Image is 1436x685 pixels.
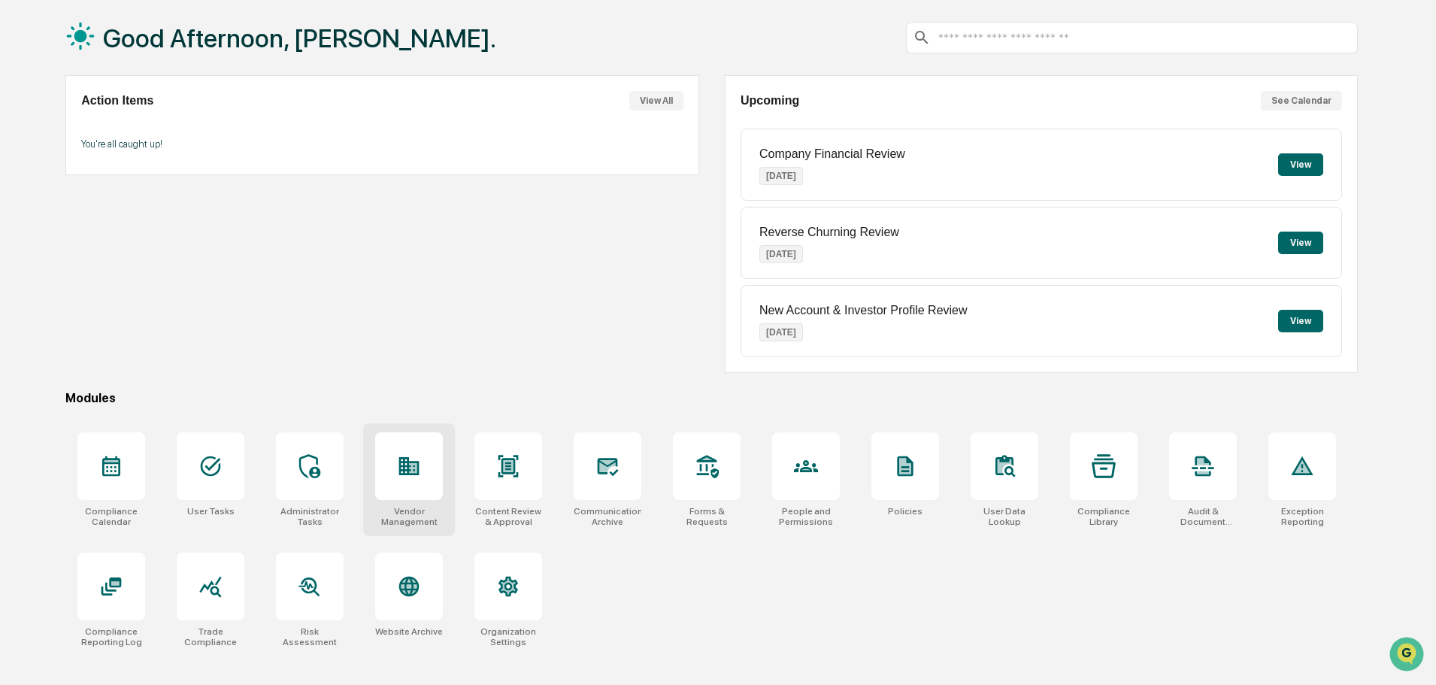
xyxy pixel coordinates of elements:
[124,189,186,205] span: Attestations
[1278,232,1323,254] button: View
[65,391,1358,405] div: Modules
[81,94,153,108] h2: Action Items
[1070,506,1138,527] div: Compliance Library
[1169,506,1237,527] div: Audit & Document Logs
[51,130,190,142] div: We're available if you need us!
[177,626,244,647] div: Trade Compliance
[1278,153,1323,176] button: View
[759,147,905,161] p: Company Financial Review
[15,220,27,232] div: 🔎
[103,23,496,53] h1: Good Afternoon, [PERSON_NAME].
[276,626,344,647] div: Risk Assessment
[741,94,799,108] h2: Upcoming
[9,183,103,211] a: 🖐️Preclearance
[256,120,274,138] button: Start new chat
[103,183,192,211] a: 🗄️Attestations
[772,506,840,527] div: People and Permissions
[474,626,542,647] div: Organization Settings
[15,191,27,203] div: 🖐️
[51,115,247,130] div: Start new chat
[629,91,683,111] button: View All
[888,506,922,517] div: Policies
[759,245,803,263] p: [DATE]
[1388,635,1428,676] iframe: Open customer support
[673,506,741,527] div: Forms & Requests
[759,323,803,341] p: [DATE]
[106,254,182,266] a: Powered byPylon
[77,506,145,527] div: Compliance Calendar
[759,167,803,185] p: [DATE]
[30,189,97,205] span: Preclearance
[759,304,968,317] p: New Account & Investor Profile Review
[759,226,899,239] p: Reverse Churning Review
[15,115,42,142] img: 1746055101610-c473b297-6a78-478c-a979-82029cc54cd1
[150,255,182,266] span: Pylon
[971,506,1038,527] div: User Data Lookup
[39,68,248,84] input: Clear
[9,212,101,239] a: 🔎Data Lookup
[1268,506,1336,527] div: Exception Reporting
[276,506,344,527] div: Administrator Tasks
[15,32,274,56] p: How can we help?
[30,218,95,233] span: Data Lookup
[1278,310,1323,332] button: View
[81,138,683,150] p: You're all caught up!
[474,506,542,527] div: Content Review & Approval
[77,626,145,647] div: Compliance Reporting Log
[375,626,443,637] div: Website Archive
[109,191,121,203] div: 🗄️
[187,506,235,517] div: User Tasks
[1261,91,1342,111] button: See Calendar
[375,506,443,527] div: Vendor Management
[574,506,641,527] div: Communications Archive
